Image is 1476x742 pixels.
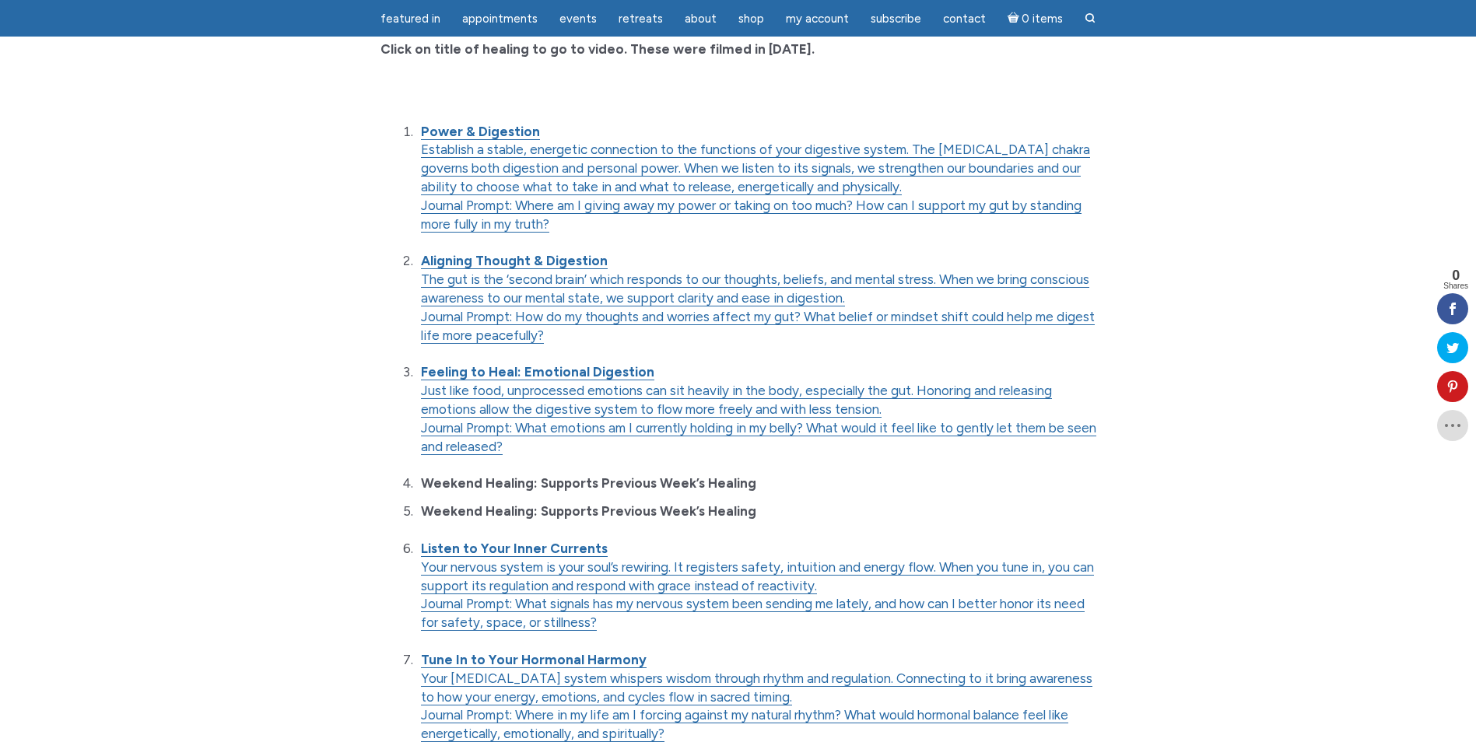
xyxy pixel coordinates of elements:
span: Contact [943,12,986,26]
a: Events [550,4,606,34]
span: Events [559,12,597,26]
a: Appointments [453,4,547,34]
a: Cart0 items [998,2,1073,34]
span: My Account [786,12,849,26]
span: 0 [1443,268,1468,282]
span: Shop [738,12,764,26]
span: About [685,12,717,26]
a: Journal Prompt: How do my thoughts and worries affect my gut? What belief or mindset shift could ... [421,309,1095,344]
span: featured in [380,12,440,26]
a: Journal Prompt: Where am I giving away my power or taking on too much? How can I support my gut b... [421,198,1082,233]
i: Cart [1008,12,1022,26]
strong: Feeling to Heal: Emotional Digestion [421,364,654,380]
a: Aligning Thought & Digestion [421,253,608,269]
a: Contact [934,4,995,34]
span: Subscribe [871,12,921,26]
strong: Power & Digestion [421,124,540,139]
strong: Weekend Healing: Supports Previous Week’s Healing [421,503,756,519]
a: Subscribe [861,4,931,34]
a: The gut is the ‘second brain’ which responds to our thoughts, beliefs, and mental stress. When we... [421,271,1089,306]
span: 0 items [1022,13,1063,25]
strong: Listen to Your Inner Currents [421,541,608,556]
a: Listen to Your Inner Currents Your nervous system is your soul’s rewiring. It registers safety, i... [421,541,1094,594]
a: Journal Prompt: What emotions am I currently holding in my belly? What would it feel like to gent... [421,420,1096,455]
a: Retreats [609,4,672,34]
span: Appointments [462,12,538,26]
strong: Click on title of healing to go to video. These were filmed in [DATE]. [380,41,815,57]
a: Power & Digestion [421,124,540,140]
a: About [675,4,726,34]
span: Shares [1443,282,1468,290]
a: Tune In to Your Hormonal Harmony [421,652,647,668]
a: Journal Prompt: What signals has my nervous system been sending me lately, and how can I better h... [421,596,1085,631]
strong: Aligning Thought & Digestion [421,253,608,268]
a: Feeling to Heal: Emotional Digestion Just like food, unprocessed emotions can sit heavily in the ... [421,364,1052,418]
span: Retreats [619,12,663,26]
a: Your [MEDICAL_DATA] system whispers wisdom through rhythm and regulation. Connecting to it bring ... [421,670,1092,705]
a: Shop [729,4,773,34]
a: My Account [777,4,858,34]
strong: Weekend Healing: Supports Previous Week’s Healing [421,475,756,491]
a: featured in [371,4,450,34]
a: Establish a stable, energetic connection to the functions of your digestive system. The [MEDICAL_... [421,142,1090,195]
a: Journal Prompt: Where in my life am I forcing against my natural rhythm? What would hormonal bala... [421,707,1068,742]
